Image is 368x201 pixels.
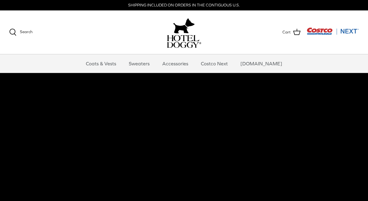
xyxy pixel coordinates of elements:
a: Search [9,29,33,36]
img: Costco Next [307,27,359,35]
span: Cart [282,29,291,36]
a: Visit Costco Next [307,31,359,36]
a: Sweaters [123,54,155,73]
a: Costco Next [195,54,233,73]
img: hoteldoggycom [167,35,201,48]
a: hoteldoggy.com hoteldoggycom [167,17,201,48]
a: Accessories [157,54,194,73]
span: Search [20,29,33,34]
img: hoteldoggy.com [173,17,195,35]
a: Coats & Vests [80,54,122,73]
a: Cart [282,28,301,36]
a: [DOMAIN_NAME] [235,54,288,73]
